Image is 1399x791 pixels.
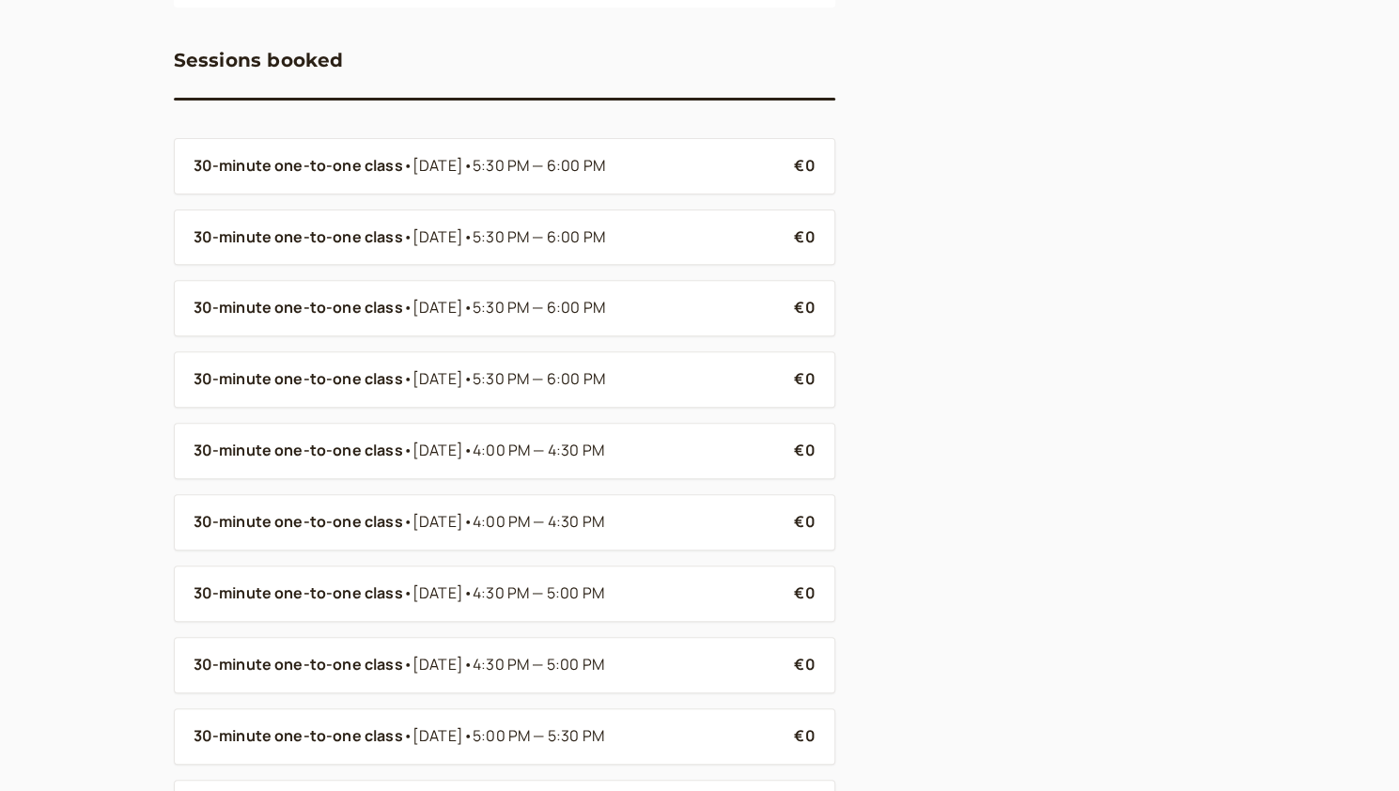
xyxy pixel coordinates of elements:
[473,440,604,460] span: 4:00 PM — 4:30 PM
[463,511,473,532] span: •
[463,725,473,746] span: •
[403,653,412,677] span: •
[174,45,344,75] h3: Sessions booked
[412,367,605,392] span: [DATE]
[194,724,403,749] b: 30-minute one-to-one class
[473,226,605,247] span: 5:30 PM — 6:00 PM
[412,225,605,250] span: [DATE]
[794,297,815,318] b: €0
[473,368,605,389] span: 5:30 PM — 6:00 PM
[403,225,412,250] span: •
[1305,701,1399,791] iframe: Chat Widget
[473,155,605,176] span: 5:30 PM — 6:00 PM
[463,226,473,247] span: •
[463,582,473,603] span: •
[463,440,473,460] span: •
[473,725,604,746] span: 5:00 PM — 5:30 PM
[473,582,604,603] span: 4:30 PM — 5:00 PM
[403,367,412,392] span: •
[473,654,604,675] span: 4:30 PM — 5:00 PM
[194,653,780,677] a: 30-minute one-to-one class•[DATE]•4:30 PM — 5:00 PM
[794,368,815,389] b: €0
[794,582,815,603] b: €0
[194,582,780,606] a: 30-minute one-to-one class•[DATE]•4:30 PM — 5:00 PM
[403,582,412,606] span: •
[194,510,780,535] a: 30-minute one-to-one class•[DATE]•4:00 PM — 4:30 PM
[463,155,473,176] span: •
[194,154,403,178] b: 30-minute one-to-one class
[473,297,605,318] span: 5:30 PM — 6:00 PM
[412,439,604,463] span: [DATE]
[194,367,403,392] b: 30-minute one-to-one class
[403,724,412,749] span: •
[794,226,815,247] b: €0
[794,725,815,746] b: €0
[412,653,604,677] span: [DATE]
[403,296,412,320] span: •
[194,367,780,392] a: 30-minute one-to-one class•[DATE]•5:30 PM — 6:00 PM
[412,510,604,535] span: [DATE]
[794,511,815,532] b: €0
[794,654,815,675] b: €0
[412,154,605,178] span: [DATE]
[463,297,473,318] span: •
[194,154,780,178] a: 30-minute one-to-one class•[DATE]•5:30 PM — 6:00 PM
[412,724,604,749] span: [DATE]
[794,440,815,460] b: €0
[194,724,780,749] a: 30-minute one-to-one class•[DATE]•5:00 PM — 5:30 PM
[403,439,412,463] span: •
[794,155,815,176] b: €0
[194,296,780,320] a: 30-minute one-to-one class•[DATE]•5:30 PM — 6:00 PM
[194,225,403,250] b: 30-minute one-to-one class
[403,154,412,178] span: •
[463,654,473,675] span: •
[412,582,604,606] span: [DATE]
[194,439,780,463] a: 30-minute one-to-one class•[DATE]•4:00 PM — 4:30 PM
[463,368,473,389] span: •
[403,510,412,535] span: •
[194,225,780,250] a: 30-minute one-to-one class•[DATE]•5:30 PM — 6:00 PM
[194,510,403,535] b: 30-minute one-to-one class
[473,511,604,532] span: 4:00 PM — 4:30 PM
[412,296,605,320] span: [DATE]
[194,296,403,320] b: 30-minute one-to-one class
[194,653,403,677] b: 30-minute one-to-one class
[194,582,403,606] b: 30-minute one-to-one class
[194,439,403,463] b: 30-minute one-to-one class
